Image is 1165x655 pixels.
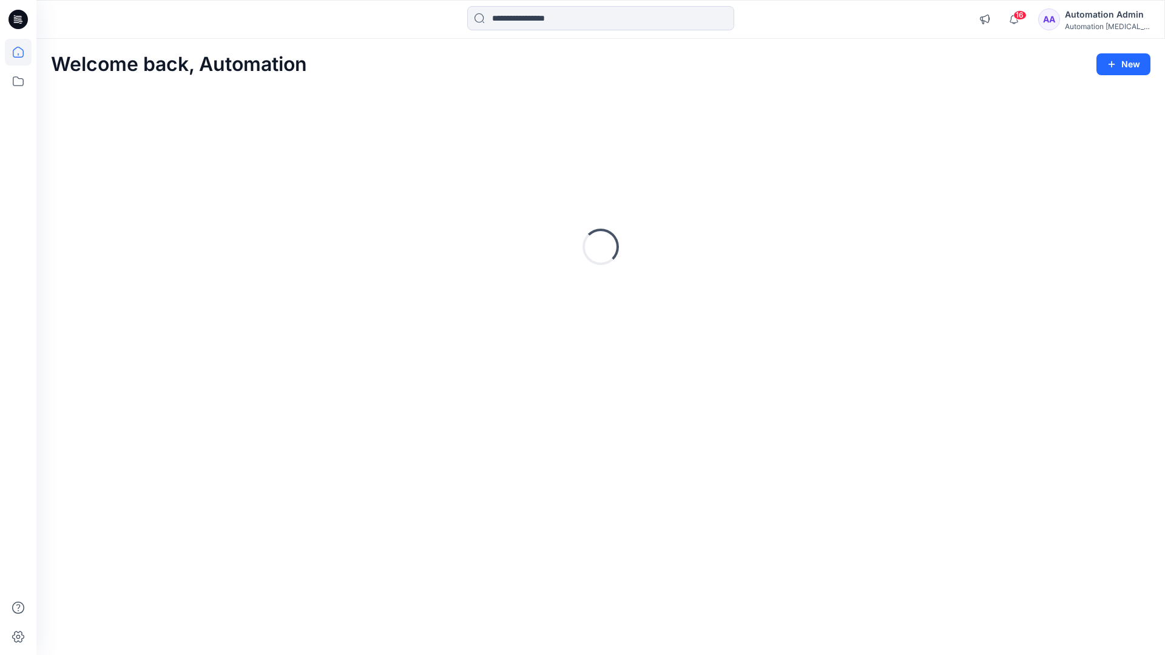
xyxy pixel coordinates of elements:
[1096,53,1150,75] button: New
[1038,8,1060,30] div: AA
[1065,7,1150,22] div: Automation Admin
[1013,10,1027,20] span: 16
[51,53,307,76] h2: Welcome back, Automation
[1065,22,1150,31] div: Automation [MEDICAL_DATA]...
